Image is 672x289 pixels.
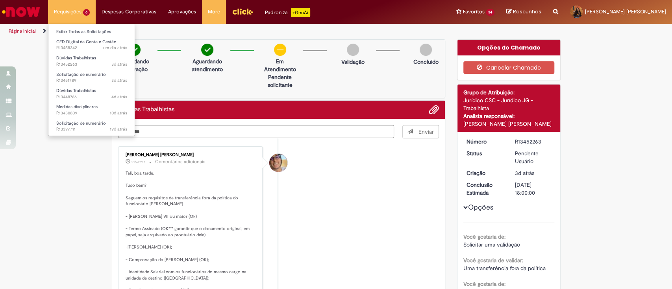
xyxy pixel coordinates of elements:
[56,94,127,100] span: R13448766
[54,8,81,16] span: Requisições
[515,169,534,177] span: 3d atrás
[291,8,310,17] p: +GenAi
[118,106,174,113] h2: Dúvidas Trabalhistas Histórico de tíquete
[463,257,523,264] b: Você gostaria de validar:
[111,77,127,83] time: 27/08/2025 11:13:05
[56,77,127,84] span: R13451789
[585,8,666,15] span: [PERSON_NAME] [PERSON_NAME]
[461,138,509,145] dt: Número
[506,8,541,16] a: Rascunhos
[48,54,135,68] a: Aberto R13452263 : Dúvidas Trabalhistas
[48,70,135,85] a: Aberto R13451789 : Solicitação de numerário
[110,126,127,132] time: 11/08/2025 15:14:56
[261,73,299,89] p: Pendente solicitante
[111,77,127,83] span: 3d atrás
[48,38,135,52] a: Aberto R13458342 : GED Digital de Gente e Gestão
[56,55,96,61] span: Dúvidas Trabalhistas
[1,4,41,20] img: ServiceNow
[110,110,127,116] span: 10d atrás
[48,119,135,134] a: Aberto R13397711 : Solicitação de numerário
[56,110,127,116] span: R13430809
[6,24,442,39] ul: Trilhas de página
[131,160,145,164] time: 28/08/2025 18:13:45
[111,94,127,100] time: 26/08/2025 14:43:08
[269,154,287,172] div: Pedro Henrique De Oliveira Alves
[463,265,546,272] span: Uma transferência fora da política
[265,8,310,17] div: Padroniza
[463,120,554,128] div: [PERSON_NAME] [PERSON_NAME]
[274,44,286,56] img: circle-minus.png
[515,169,534,177] time: 27/08/2025 12:43:40
[131,160,145,164] span: 21h atrás
[208,8,220,16] span: More
[56,126,127,133] span: R13397711
[486,9,494,16] span: 34
[463,88,554,96] div: Grupo de Atribuição:
[56,72,106,77] span: Solicitação de numerário
[513,8,541,15] span: Rascunhos
[463,241,520,248] span: Solicitar uma validação
[111,61,127,67] time: 27/08/2025 12:43:41
[188,57,226,73] p: Aguardando atendimento
[413,58,438,66] p: Concluído
[461,181,509,197] dt: Conclusão Estimada
[56,88,96,94] span: Dúvidas Trabalhistas
[110,126,127,132] span: 19d atrás
[48,87,135,101] a: Aberto R13448766 : Dúvidas Trabalhistas
[515,169,552,177] div: 27/08/2025 12:43:40
[126,153,257,157] div: [PERSON_NAME] [PERSON_NAME]
[111,94,127,100] span: 4d atrás
[463,112,554,120] div: Analista responsável:
[56,39,117,45] span: GED Digital de Gente e Gestão
[56,120,106,126] span: Solicitação de numerário
[261,57,299,73] p: Em Atendimento
[463,61,554,74] button: Cancelar Chamado
[111,61,127,67] span: 3d atrás
[48,28,135,36] a: Exibir Todas as Solicitações
[420,44,432,56] img: img-circle-grey.png
[429,105,439,115] button: Adicionar anexos
[56,104,98,110] span: Medidas disciplinares
[461,149,509,157] dt: Status
[463,280,505,287] b: Você gostaria de:
[102,8,156,16] span: Despesas Corporativas
[103,45,127,51] time: 28/08/2025 14:44:01
[168,8,196,16] span: Aprovações
[83,9,90,16] span: 6
[463,96,554,112] div: Jurídico CSC - Jurídico JG - Trabalhista
[232,6,253,17] img: click_logo_yellow_360x200.png
[103,45,127,51] span: um dia atrás
[48,24,135,136] ul: Requisições
[110,110,127,116] time: 20/08/2025 08:28:23
[457,40,560,55] div: Opções do Chamado
[56,45,127,51] span: R13458342
[118,125,394,138] textarea: Digite sua mensagem aqui...
[347,44,359,56] img: img-circle-grey.png
[9,28,36,34] a: Página inicial
[155,158,205,165] small: Comentários adicionais
[515,181,552,197] div: [DATE] 18:00:00
[463,8,484,16] span: Favoritos
[461,169,509,177] dt: Criação
[48,103,135,117] a: Aberto R13430809 : Medidas disciplinares
[515,149,552,165] div: Pendente Usuário
[463,233,505,240] b: Você gostaria de:
[56,61,127,68] span: R13452263
[201,44,213,56] img: check-circle-green.png
[515,138,552,145] div: R13452263
[341,58,365,66] p: Validação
